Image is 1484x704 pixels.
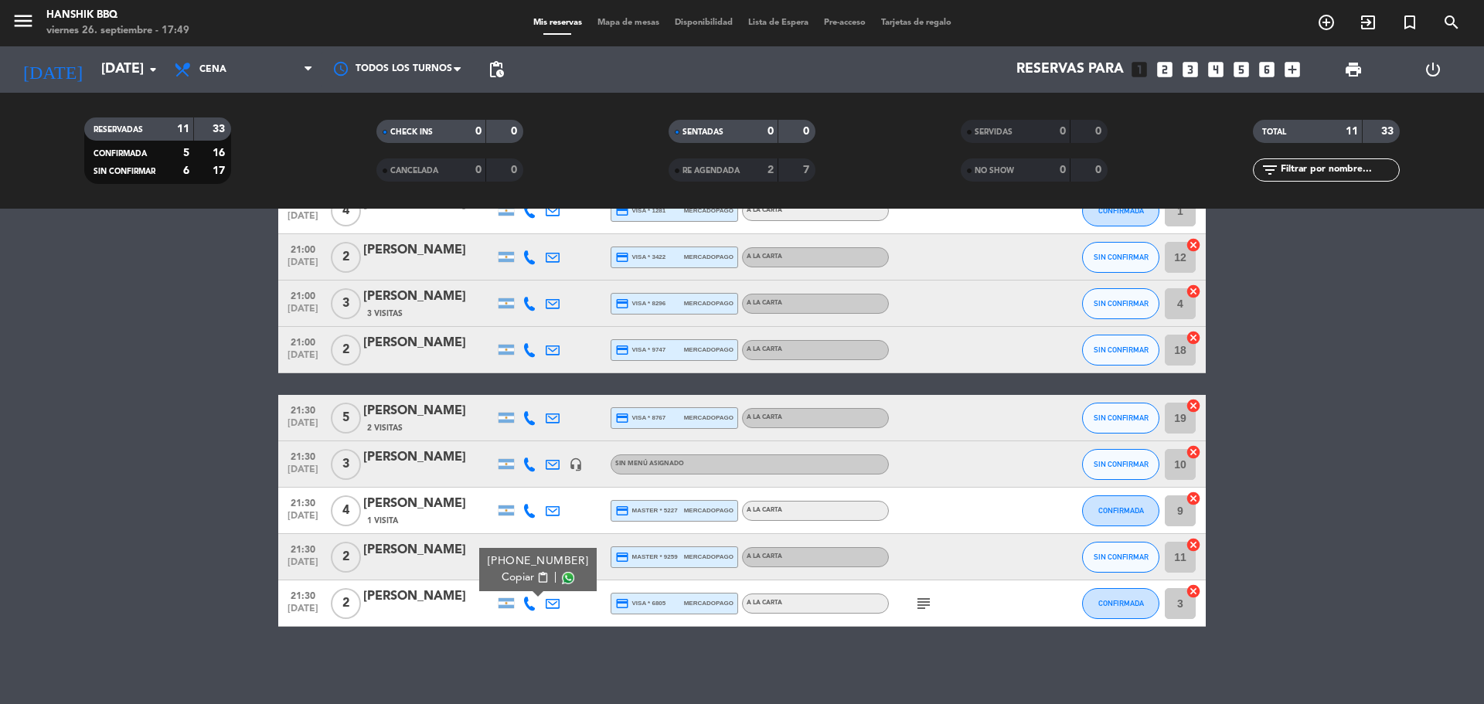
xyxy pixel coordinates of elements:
[615,597,629,610] i: credit_card
[1155,60,1175,80] i: looks_two
[615,461,684,467] span: Sin menú asignado
[615,297,629,311] i: credit_card
[768,126,774,137] strong: 0
[684,413,733,423] span: mercadopago
[615,411,629,425] i: credit_card
[284,604,322,621] span: [DATE]
[284,447,322,464] span: 21:30
[213,124,228,134] strong: 33
[1261,161,1279,179] i: filter_list
[684,252,733,262] span: mercadopago
[511,165,520,175] strong: 0
[1082,288,1159,319] button: SIN CONFIRMAR
[363,540,495,560] div: [PERSON_NAME]
[1094,553,1149,561] span: SIN CONFIRMAR
[1094,413,1149,422] span: SIN CONFIRMAR
[684,298,733,308] span: mercadopago
[363,587,495,607] div: [PERSON_NAME]
[390,167,438,175] span: CANCELADA
[199,64,226,75] span: Cena
[1094,253,1149,261] span: SIN CONFIRMAR
[284,464,322,482] span: [DATE]
[1186,583,1201,599] i: cancel
[12,9,35,32] i: menu
[1094,460,1149,468] span: SIN CONFIRMAR
[487,60,505,79] span: pending_actions
[667,19,740,27] span: Disponibilidad
[284,511,322,529] span: [DATE]
[1186,237,1201,253] i: cancel
[183,148,189,158] strong: 5
[363,447,495,468] div: [PERSON_NAME]
[390,128,433,136] span: CHECK INS
[331,542,361,573] span: 2
[615,250,665,264] span: visa * 3422
[284,211,322,229] span: [DATE]
[747,414,782,420] span: A LA CARTA
[1381,126,1397,137] strong: 33
[1082,542,1159,573] button: SIN CONFIRMAR
[284,286,322,304] span: 21:00
[684,598,733,608] span: mercadopago
[615,411,665,425] span: visa * 8767
[213,165,228,176] strong: 17
[1180,60,1200,80] i: looks_3
[284,332,322,350] span: 21:00
[144,60,162,79] i: arrow_drop_down
[747,553,782,559] span: A LA CARTA
[684,552,733,562] span: mercadopago
[1346,126,1358,137] strong: 11
[46,23,189,39] div: viernes 26. septiembre - 17:49
[1186,398,1201,413] i: cancel
[1082,403,1159,434] button: SIN CONFIRMAR
[213,148,228,158] strong: 16
[747,300,782,306] span: A LA CARTA
[284,539,322,557] span: 21:30
[747,507,782,513] span: A LA CARTA
[331,449,361,480] span: 3
[615,343,629,357] i: credit_card
[94,150,147,158] span: CONFIRMADA
[1186,491,1201,506] i: cancel
[615,550,629,564] i: credit_card
[803,165,812,175] strong: 7
[1401,13,1419,32] i: turned_in_not
[367,308,403,320] span: 3 Visitas
[1359,13,1377,32] i: exit_to_app
[331,588,361,619] span: 2
[537,572,549,583] span: content_paste
[615,597,665,610] span: visa * 6805
[1257,60,1277,80] i: looks_6
[1094,299,1149,308] span: SIN CONFIRMAR
[1186,330,1201,345] i: cancel
[363,401,495,421] div: [PERSON_NAME]
[684,345,733,355] span: mercadopago
[526,19,590,27] span: Mis reservas
[502,570,534,586] span: Copiar
[975,128,1013,136] span: SERVIDAS
[511,126,520,137] strong: 0
[1060,165,1066,175] strong: 0
[1393,46,1472,93] div: LOG OUT
[502,570,549,586] button: Copiarcontent_paste
[914,594,933,613] i: subject
[615,204,665,218] span: visa * 1281
[1186,444,1201,460] i: cancel
[475,126,482,137] strong: 0
[1082,335,1159,366] button: SIN CONFIRMAR
[1344,60,1363,79] span: print
[94,126,143,134] span: RESERVADAS
[615,550,678,564] span: master * 9259
[554,570,557,586] span: |
[367,422,403,434] span: 2 Visitas
[1098,599,1144,607] span: CONFIRMADA
[615,504,678,518] span: master * 5227
[569,457,583,471] i: headset_mic
[1262,128,1286,136] span: TOTAL
[284,493,322,511] span: 21:30
[363,333,495,353] div: [PERSON_NAME]
[367,515,398,527] span: 1 Visita
[1206,60,1226,80] i: looks_4
[1129,60,1149,80] i: looks_one
[284,418,322,436] span: [DATE]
